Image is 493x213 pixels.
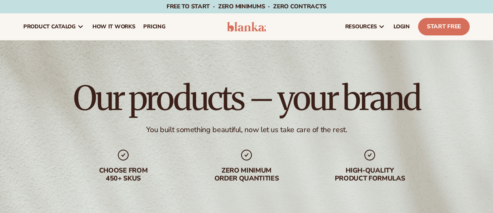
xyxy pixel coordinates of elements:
span: pricing [143,23,165,30]
span: How It Works [92,23,135,30]
a: product catalog [19,13,88,40]
div: You built something beautiful, now let us take care of the rest. [146,125,347,135]
a: How It Works [88,13,139,40]
div: Zero minimum order quantities [193,167,300,183]
a: Start Free [418,18,470,35]
div: Choose from 450+ Skus [70,167,177,183]
img: logo [227,22,266,32]
a: resources [341,13,389,40]
h1: Our products – your brand [73,82,420,115]
a: LOGIN [389,13,414,40]
a: pricing [139,13,169,40]
div: High-quality product formulas [316,167,423,183]
span: product catalog [23,23,76,30]
span: resources [345,23,377,30]
span: LOGIN [393,23,410,30]
span: Free to start · ZERO minimums · ZERO contracts [167,3,326,10]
